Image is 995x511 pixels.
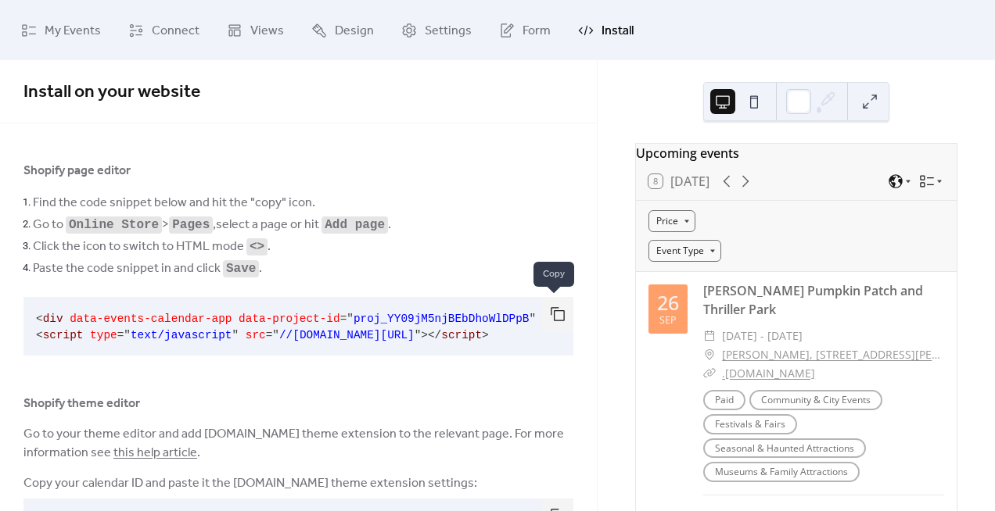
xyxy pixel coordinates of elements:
a: this help article [113,441,197,465]
a: .[DOMAIN_NAME] [722,366,815,381]
span: Go to your theme editor and add [DOMAIN_NAME] theme extension to the relevant page. For more info... [23,425,573,463]
a: My Events [9,6,113,54]
span: type [90,329,117,341]
span: Form [523,19,551,43]
code: Save [226,262,256,276]
span: [DATE] - [DATE] [722,327,803,345]
a: Settings [390,6,483,54]
span: = [117,329,124,341]
code: Online Store [69,218,159,232]
span: Design [335,19,374,43]
span: Install on your website [23,75,200,109]
span: " [232,329,239,341]
span: Install [602,19,634,43]
span: < [36,329,43,341]
div: ​ [703,345,716,364]
span: data-events-calendar-app [70,313,232,325]
span: div [43,313,63,325]
span: > [421,329,428,341]
span: Click the icon to switch to HTML mode . [33,238,271,256]
a: Install [566,6,645,54]
span: Connect [152,19,199,43]
span: = [266,329,273,341]
code: Add page [325,218,385,232]
code: <> [250,240,264,254]
span: My Events [45,19,101,43]
span: Find the code snippet below and hit the "copy" icon. [33,194,315,213]
span: " [272,329,279,341]
div: Sep [659,316,677,326]
span: script [43,329,84,341]
div: 26 [657,293,679,313]
a: Connect [117,6,211,54]
code: Pages [172,218,210,232]
span: " [124,329,131,341]
a: Views [215,6,296,54]
span: Copy [533,262,574,287]
span: //[DOMAIN_NAME][URL] [279,329,415,341]
span: Paste the code snippet in and click . [33,259,262,278]
div: Upcoming events [636,144,957,163]
span: < [36,313,43,325]
span: " [415,329,422,341]
span: Go to > , select a page or hit . [33,216,391,234]
span: data-project-id [239,313,340,325]
span: proj_YY09jM5njBEbDhoWlDPpB [354,313,530,325]
div: ​ [703,327,716,345]
span: src [246,329,266,341]
a: [PERSON_NAME], [STREET_ADDRESS][PERSON_NAME] [722,345,944,364]
span: Shopify theme editor [23,395,140,413]
a: Design [300,6,386,54]
span: Shopify page editor [23,162,131,180]
span: " [347,313,354,325]
span: " [529,313,536,325]
span: Copy your calendar ID and paste it the [DOMAIN_NAME] theme extension settings: [23,474,477,493]
span: </ [428,329,441,341]
span: script [441,329,482,341]
a: [PERSON_NAME] Pumpkin Patch and Thriller Park [703,282,923,318]
a: Form [487,6,562,54]
span: > [482,329,489,341]
span: text/javascript [131,329,232,341]
span: Views [250,19,284,43]
div: ​ [703,364,716,383]
span: Settings [425,19,472,43]
span: = [340,313,347,325]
